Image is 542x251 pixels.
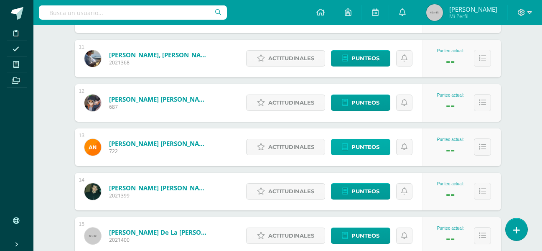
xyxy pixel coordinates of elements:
[246,95,325,111] a: Actitudinales
[437,182,464,186] div: Punteo actual:
[331,139,390,155] a: Punteos
[268,184,314,199] span: Actitudinales
[109,103,209,110] span: 687
[84,139,101,156] img: 574aab118f7b92c5aa7ae626eb49cacd.png
[351,139,379,155] span: Punteos
[446,186,455,202] div: --
[246,139,325,155] a: Actitudinales
[109,192,209,199] span: 2021399
[351,95,379,110] span: Punteos
[39,5,227,20] input: Busca un usuario...
[446,97,455,113] div: --
[426,4,443,21] img: 45x45
[446,142,455,157] div: --
[437,49,464,53] div: Punteo actual:
[268,139,314,155] span: Actitudinales
[84,95,101,111] img: 19b195ec201f9731a1bafab4edfd135e.png
[109,95,209,103] a: [PERSON_NAME] [PERSON_NAME]
[109,59,209,66] span: 2021368
[79,221,84,227] div: 15
[449,13,497,20] span: Mi Perfil
[109,51,209,59] a: [PERSON_NAME], [PERSON_NAME]
[246,50,325,67] a: Actitudinales
[331,183,390,200] a: Punteos
[268,51,314,66] span: Actitudinales
[109,139,209,148] a: [PERSON_NAME] [PERSON_NAME]
[109,236,209,243] span: 2021400
[351,184,379,199] span: Punteos
[437,93,464,97] div: Punteo actual:
[246,183,325,200] a: Actitudinales
[268,228,314,243] span: Actitudinales
[109,184,209,192] a: [PERSON_NAME] [PERSON_NAME]
[79,44,84,50] div: 11
[268,95,314,110] span: Actitudinales
[246,228,325,244] a: Actitudinales
[84,183,101,200] img: 5c0adbb102d7918f2a53419840300bb7.png
[79,133,84,138] div: 13
[84,50,101,67] img: def2e92a95267806c91655e0049aa7a7.png
[331,50,390,67] a: Punteos
[351,51,379,66] span: Punteos
[446,231,455,246] div: --
[79,177,84,183] div: 14
[446,53,455,69] div: --
[109,228,209,236] a: [PERSON_NAME] de la [PERSON_NAME] [PERSON_NAME]
[79,88,84,94] div: 12
[437,137,464,142] div: Punteo actual:
[331,95,390,111] a: Punteos
[331,228,390,244] a: Punteos
[449,5,497,13] span: [PERSON_NAME]
[84,228,101,244] img: 60x60
[109,148,209,155] span: 722
[351,228,379,243] span: Punteos
[437,226,464,231] div: Punteo actual:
